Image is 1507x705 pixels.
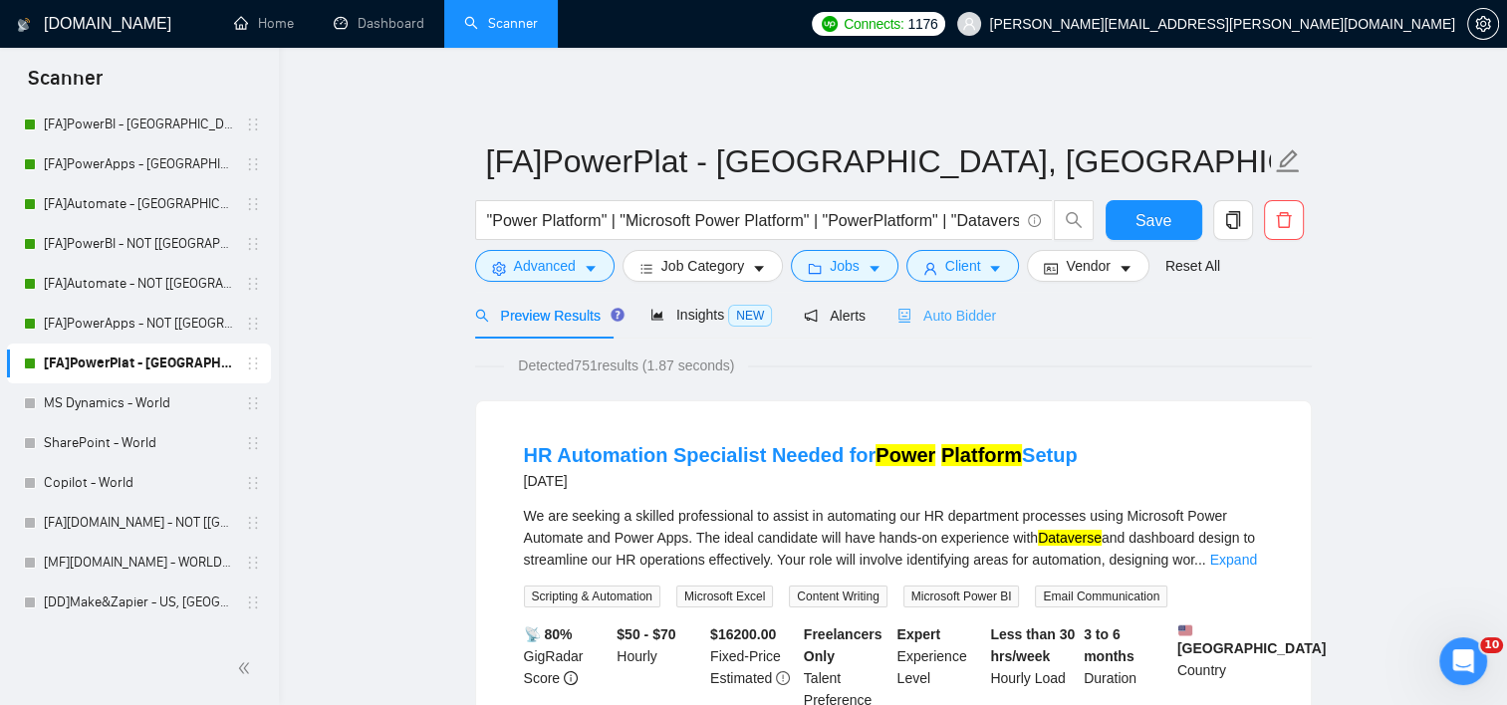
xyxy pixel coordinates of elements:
[524,469,1078,493] div: [DATE]
[1210,552,1257,568] a: Expand
[514,255,576,277] span: Advanced
[1439,637,1487,685] iframe: Intercom live chat
[44,105,233,144] a: [FA]PowerBI - [GEOGRAPHIC_DATA], [GEOGRAPHIC_DATA], [GEOGRAPHIC_DATA]
[661,255,744,277] span: Job Category
[44,622,233,662] a: [DD]Zapier&Make - NOT [[GEOGRAPHIC_DATA], CAN, [GEOGRAPHIC_DATA]]
[868,261,881,276] span: caret-down
[44,383,233,423] a: MS Dynamics - World
[237,658,257,678] span: double-left
[245,156,261,172] span: holder
[1055,211,1093,229] span: search
[245,316,261,332] span: holder
[245,236,261,252] span: holder
[1038,530,1102,546] mark: Dataverse
[1027,250,1148,282] button: idcardVendorcaret-down
[17,9,31,41] img: logo
[1084,626,1134,664] b: 3 to 6 months
[12,64,119,106] span: Scanner
[804,308,866,324] span: Alerts
[44,583,233,622] a: [DD]Make&Zapier - US, [GEOGRAPHIC_DATA], [GEOGRAPHIC_DATA]
[1194,552,1206,568] span: ...
[1028,214,1041,227] span: info-circle
[617,626,675,642] b: $50 - $70
[584,261,598,276] span: caret-down
[1044,261,1058,276] span: idcard
[44,344,233,383] a: [FA]PowerPlat - [GEOGRAPHIC_DATA], [GEOGRAPHIC_DATA], [GEOGRAPHIC_DATA]
[650,307,772,323] span: Insights
[830,255,860,277] span: Jobs
[804,309,818,323] span: notification
[334,15,424,32] a: dashboardDashboard
[44,503,233,543] a: [FA][DOMAIN_NAME] - NOT [[GEOGRAPHIC_DATA], CAN, [GEOGRAPHIC_DATA]] - No AI
[1165,255,1220,277] a: Reset All
[234,15,294,32] a: homeHome
[1213,200,1253,240] button: copy
[475,250,615,282] button: settingAdvancedcaret-down
[486,136,1271,186] input: Scanner name...
[791,250,898,282] button: folderJobscaret-down
[752,261,766,276] span: caret-down
[676,586,773,607] span: Microsoft Excel
[897,308,996,324] span: Auto Bidder
[487,208,1019,233] input: Search Freelance Jobs...
[44,144,233,184] a: [FA]PowerApps - [GEOGRAPHIC_DATA], [GEOGRAPHIC_DATA], [GEOGRAPHIC_DATA]
[245,594,261,610] span: holder
[710,626,776,642] b: $ 16200.00
[808,261,822,276] span: folder
[44,184,233,224] a: [FA]Automate - [GEOGRAPHIC_DATA], [GEOGRAPHIC_DATA], [GEOGRAPHIC_DATA]
[941,444,1022,466] mark: Platform
[609,306,627,324] div: Tooltip anchor
[923,261,937,276] span: user
[876,444,935,466] mark: Power
[822,16,838,32] img: upwork-logo.png
[492,261,506,276] span: setting
[524,444,1078,466] a: HR Automation Specialist Needed forPower PlatformSetup
[245,276,261,292] span: holder
[524,626,573,642] b: 📡 80%
[1467,16,1499,32] a: setting
[1480,637,1503,653] span: 10
[1054,200,1094,240] button: search
[44,304,233,344] a: [FA]PowerApps - NOT [[GEOGRAPHIC_DATA], CAN, [GEOGRAPHIC_DATA]]
[245,355,261,371] span: holder
[524,586,660,607] span: Scripting & Automation
[639,261,653,276] span: bars
[962,17,976,31] span: user
[1135,208,1171,233] span: Save
[1467,8,1499,40] button: setting
[1119,261,1132,276] span: caret-down
[988,261,1002,276] span: caret-down
[1265,211,1303,229] span: delete
[564,671,578,685] span: info-circle
[245,117,261,132] span: holder
[504,354,748,376] span: Detected 751 results (1.87 seconds)
[1468,16,1498,32] span: setting
[903,586,1020,607] span: Microsoft Power BI
[1177,623,1327,656] b: [GEOGRAPHIC_DATA]
[245,395,261,411] span: holder
[44,224,233,264] a: [FA]PowerBI - NOT [[GEOGRAPHIC_DATA], CAN, [GEOGRAPHIC_DATA]]
[728,305,772,327] span: NEW
[245,515,261,531] span: holder
[1178,623,1192,637] img: 🇺🇸
[623,250,783,282] button: barsJob Categorycaret-down
[464,15,538,32] a: searchScanner
[245,196,261,212] span: holder
[245,475,261,491] span: holder
[1066,255,1110,277] span: Vendor
[897,309,911,323] span: robot
[1264,200,1304,240] button: delete
[710,670,772,686] span: Estimated
[776,671,790,685] span: exclamation-circle
[945,255,981,277] span: Client
[789,586,886,607] span: Content Writing
[906,250,1020,282] button: userClientcaret-down
[897,626,941,642] b: Expert
[650,308,664,322] span: area-chart
[44,463,233,503] a: Copilot - World
[475,309,489,323] span: search
[524,505,1263,571] div: We are seeking a skilled professional to assist in automating our HR department processes using M...
[1106,200,1202,240] button: Save
[1035,586,1167,607] span: Email Communication
[44,264,233,304] a: [FA]Automate - NOT [[GEOGRAPHIC_DATA], [GEOGRAPHIC_DATA], [GEOGRAPHIC_DATA]]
